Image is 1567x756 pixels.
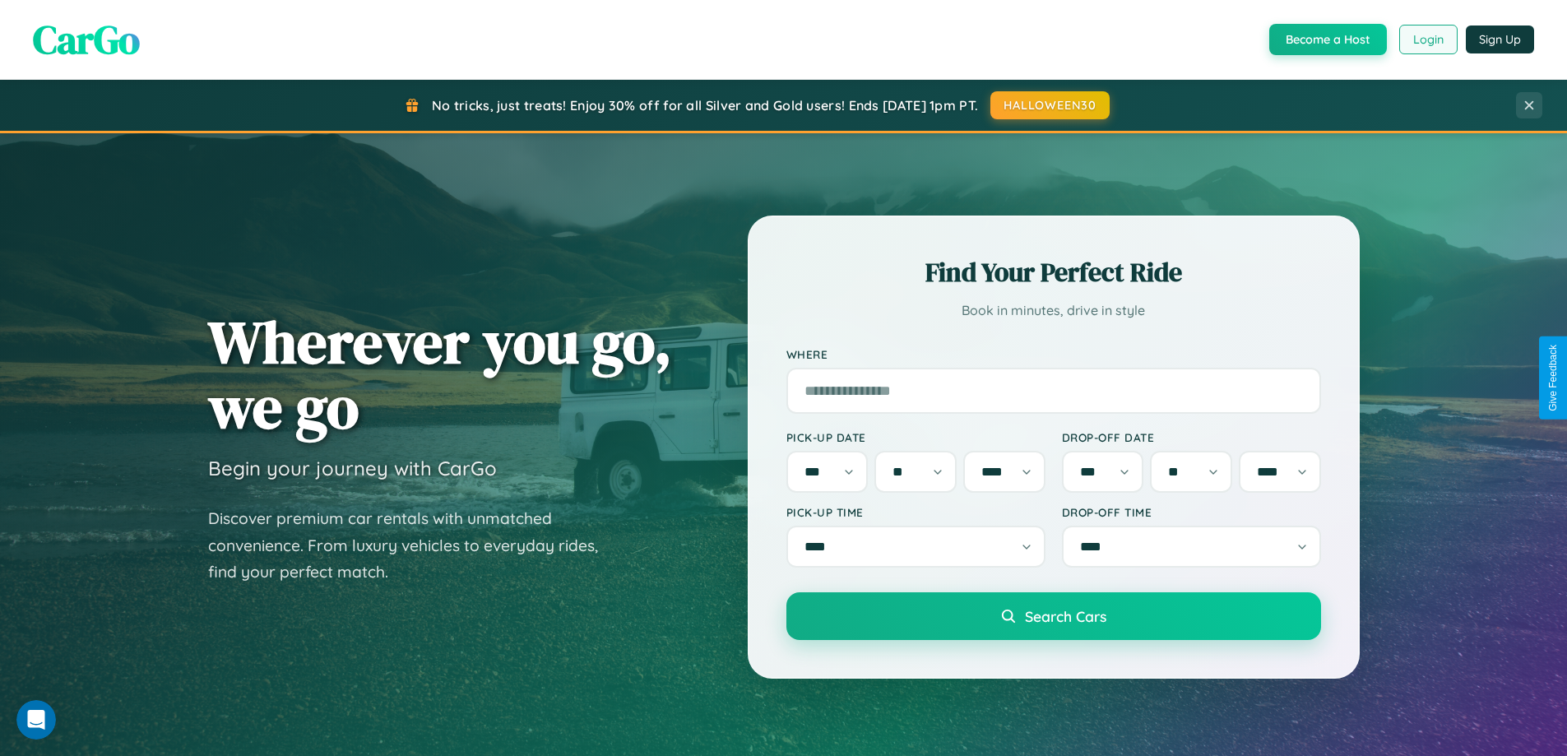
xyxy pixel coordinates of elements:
[208,309,672,439] h1: Wherever you go, we go
[990,91,1110,119] button: HALLOWEEN30
[786,592,1321,640] button: Search Cars
[786,254,1321,290] h2: Find Your Perfect Ride
[1547,345,1559,411] div: Give Feedback
[1025,607,1106,625] span: Search Cars
[1466,26,1534,53] button: Sign Up
[432,97,978,114] span: No tricks, just treats! Enjoy 30% off for all Silver and Gold users! Ends [DATE] 1pm PT.
[1399,25,1458,54] button: Login
[33,12,140,67] span: CarGo
[1062,505,1321,519] label: Drop-off Time
[786,347,1321,361] label: Where
[786,430,1045,444] label: Pick-up Date
[1269,24,1387,55] button: Become a Host
[16,700,56,740] iframe: Intercom live chat
[786,299,1321,322] p: Book in minutes, drive in style
[786,505,1045,519] label: Pick-up Time
[208,505,619,586] p: Discover premium car rentals with unmatched convenience. From luxury vehicles to everyday rides, ...
[208,456,497,480] h3: Begin your journey with CarGo
[1062,430,1321,444] label: Drop-off Date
